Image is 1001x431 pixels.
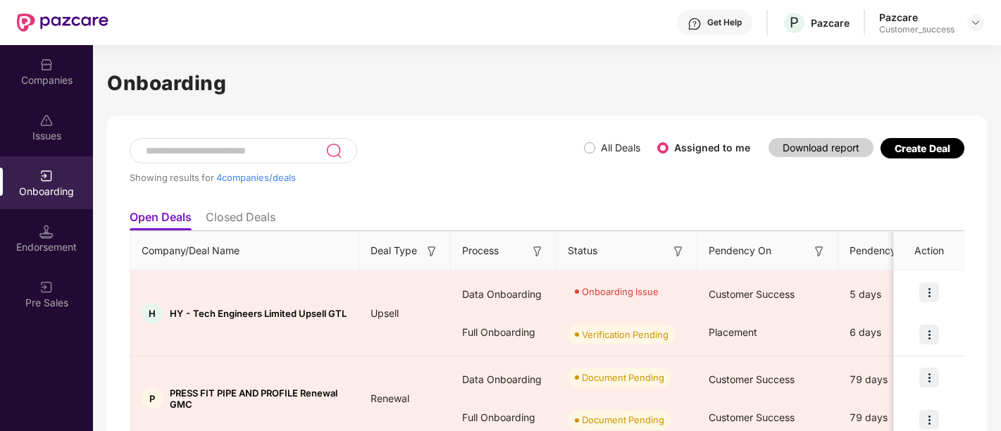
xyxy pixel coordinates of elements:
[142,303,163,324] div: H
[582,370,664,385] div: Document Pending
[919,282,939,302] img: icon
[451,313,557,351] div: Full Onboarding
[671,244,685,258] img: svg+xml;base64,PHN2ZyB3aWR0aD0iMTYiIGhlaWdodD0iMTYiIHZpZXdCb3g9IjAgMCAxNiAxNiIgZmlsbD0ibm9uZSIgeG...
[530,244,545,258] img: svg+xml;base64,PHN2ZyB3aWR0aD0iMTYiIGhlaWdodD0iMTYiIHZpZXdCb3g9IjAgMCAxNiAxNiIgZmlsbD0ibm9uZSIgeG...
[130,172,584,183] div: Showing results for
[709,326,757,338] span: Placement
[838,275,944,313] div: 5 days
[812,244,826,258] img: svg+xml;base64,PHN2ZyB3aWR0aD0iMTYiIGhlaWdodD0iMTYiIHZpZXdCb3g9IjAgMCAxNiAxNiIgZmlsbD0ibm9uZSIgeG...
[39,113,54,127] img: svg+xml;base64,PHN2ZyBpZD0iSXNzdWVzX2Rpc2FibGVkIiB4bWxucz0iaHR0cDovL3d3dy53My5vcmcvMjAwMC9zdmciIH...
[811,16,850,30] div: Pazcare
[790,14,799,31] span: P
[325,142,342,159] img: svg+xml;base64,PHN2ZyB3aWR0aD0iMjQiIGhlaWdodD0iMjUiIHZpZXdCb3g9IjAgMCAyNCAyNSIgZmlsbD0ibm9uZSIgeG...
[107,68,987,99] h1: Onboarding
[216,172,296,183] span: 4 companies/deals
[707,17,742,28] div: Get Help
[970,17,981,28] img: svg+xml;base64,PHN2ZyBpZD0iRHJvcGRvd24tMzJ4MzIiIHhtbG5zPSJodHRwOi8vd3d3LnczLm9yZy8yMDAwL3N2ZyIgd2...
[39,280,54,294] img: svg+xml;base64,PHN2ZyB3aWR0aD0iMjAiIGhlaWdodD0iMjAiIHZpZXdCb3g9IjAgMCAyMCAyMCIgZmlsbD0ibm9uZSIgeG...
[919,368,939,387] img: icon
[39,58,54,72] img: svg+xml;base64,PHN2ZyBpZD0iQ29tcGFuaWVzIiB4bWxucz0iaHR0cDovL3d3dy53My5vcmcvMjAwMC9zdmciIHdpZHRoPS...
[674,142,750,154] label: Assigned to me
[582,413,664,427] div: Document Pending
[709,243,771,258] span: Pendency On
[425,244,439,258] img: svg+xml;base64,PHN2ZyB3aWR0aD0iMTYiIGhlaWdodD0iMTYiIHZpZXdCb3g9IjAgMCAxNiAxNiIgZmlsbD0ibm9uZSIgeG...
[359,392,421,404] span: Renewal
[769,138,873,157] button: Download report
[709,288,795,300] span: Customer Success
[451,275,557,313] div: Data Onboarding
[170,387,348,410] span: PRESS FIT PIPE AND PROFILE Renewal GMC
[451,361,557,399] div: Data Onboarding
[17,13,108,32] img: New Pazcare Logo
[879,24,955,35] div: Customer_success
[838,361,944,399] div: 79 days
[359,307,410,319] span: Upsell
[39,169,54,183] img: svg+xml;base64,PHN2ZyB3aWR0aD0iMjAiIGhlaWdodD0iMjAiIHZpZXdCb3g9IjAgMCAyMCAyMCIgZmlsbD0ibm9uZSIgeG...
[850,243,921,258] span: Pendency
[130,210,192,230] li: Open Deals
[206,210,275,230] li: Closed Deals
[170,308,347,319] span: HY - Tech Engineers Limited Upsell GTL
[130,232,359,270] th: Company/Deal Name
[39,225,54,239] img: svg+xml;base64,PHN2ZyB3aWR0aD0iMTQuNSIgaGVpZ2h0PSIxNC41IiB2aWV3Qm94PSIwIDAgMTYgMTYiIGZpbGw9Im5vbm...
[582,327,669,342] div: Verification Pending
[838,313,944,351] div: 6 days
[142,388,163,409] div: P
[894,232,964,270] th: Action
[919,325,939,344] img: icon
[919,410,939,430] img: icon
[582,285,659,299] div: Onboarding Issue
[709,411,795,423] span: Customer Success
[568,243,597,258] span: Status
[879,11,955,24] div: Pazcare
[462,243,499,258] span: Process
[895,142,950,154] div: Create Deal
[371,243,417,258] span: Deal Type
[688,17,702,31] img: svg+xml;base64,PHN2ZyBpZD0iSGVscC0zMngzMiIgeG1sbnM9Imh0dHA6Ly93d3cudzMub3JnLzIwMDAvc3ZnIiB3aWR0aD...
[601,142,640,154] label: All Deals
[838,232,944,270] th: Pendency
[709,373,795,385] span: Customer Success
